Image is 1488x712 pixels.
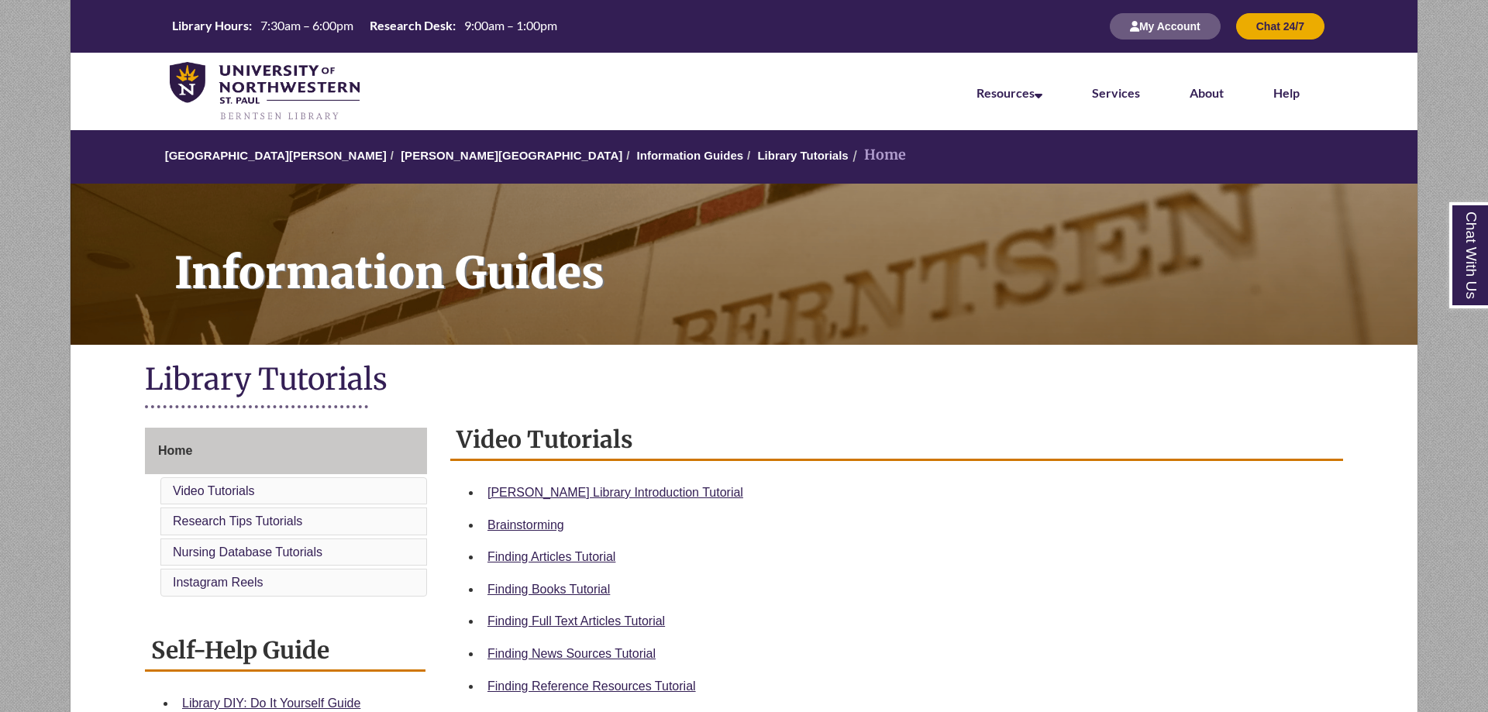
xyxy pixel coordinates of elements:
[487,679,696,693] a: Finding Reference Resources Tutorial
[487,518,564,531] a: Brainstorming
[487,550,615,563] a: Finding Articles Tutorial
[1236,19,1324,33] a: Chat 24/7
[1110,13,1221,40] button: My Account
[1092,85,1140,100] a: Services
[976,85,1042,100] a: Resources
[166,17,563,34] table: Hours Today
[487,486,743,499] a: [PERSON_NAME] Library Introduction Tutorial
[157,184,1417,325] h1: Information Guides
[165,149,387,162] a: [GEOGRAPHIC_DATA][PERSON_NAME]
[145,360,1343,401] h1: Library Tutorials
[450,420,1343,461] h2: Video Tutorials
[260,18,353,33] span: 7:30am – 6:00pm
[637,149,744,162] a: Information Guides
[182,697,360,710] a: Library DIY: Do It Yourself Guide
[71,184,1417,345] a: Information Guides
[401,149,622,162] a: [PERSON_NAME][GEOGRAPHIC_DATA]
[173,576,263,589] a: Instagram Reels
[145,428,427,600] div: Guide Page Menu
[1273,85,1300,100] a: Help
[173,484,255,497] a: Video Tutorials
[166,17,563,36] a: Hours Today
[487,583,610,596] a: Finding Books Tutorial
[363,17,458,34] th: Research Desk:
[757,149,848,162] a: Library Tutorials
[1190,85,1224,100] a: About
[1236,13,1324,40] button: Chat 24/7
[145,631,425,672] h2: Self-Help Guide
[158,444,192,457] span: Home
[487,614,665,628] a: Finding Full Text Articles Tutorial
[487,647,656,660] a: Finding News Sources Tutorial
[173,514,302,528] a: Research Tips Tutorials
[849,144,906,167] li: Home
[166,17,254,34] th: Library Hours:
[1110,19,1221,33] a: My Account
[145,428,427,474] a: Home
[173,545,322,559] a: Nursing Database Tutorials
[464,18,557,33] span: 9:00am – 1:00pm
[170,62,360,122] img: UNWSP Library Logo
